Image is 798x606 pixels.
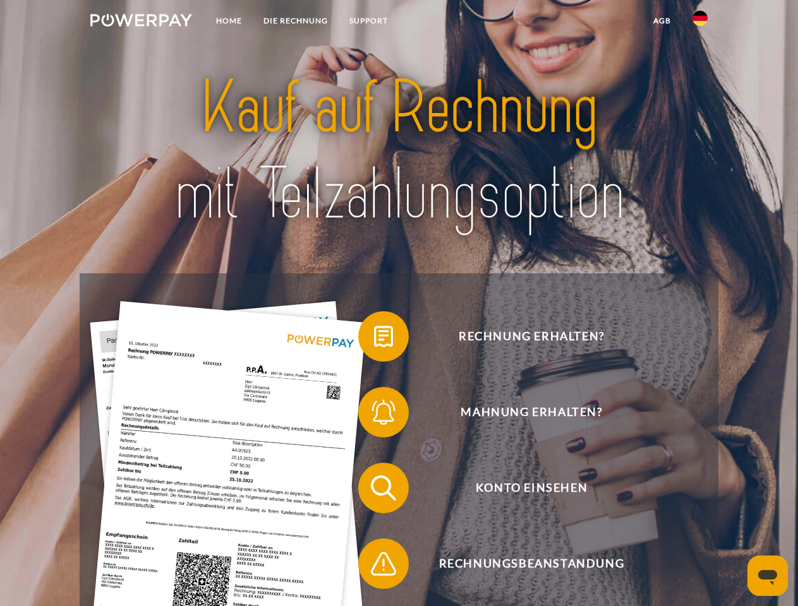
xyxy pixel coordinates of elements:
iframe: Schaltfläche zum Öffnen des Messaging-Fensters [747,555,788,596]
img: logo-powerpay-white.svg [90,14,192,27]
img: qb_bell.svg [368,396,399,428]
a: DIE RECHNUNG [253,9,339,32]
a: SUPPORT [339,9,399,32]
span: Rechnungsbeanstandung [377,538,686,589]
img: title-powerpay_de.svg [121,61,677,242]
a: agb [643,9,682,32]
span: Mahnung erhalten? [377,387,686,437]
img: qb_search.svg [368,472,399,504]
span: Rechnung erhalten? [377,311,686,362]
span: Konto einsehen [377,463,686,513]
button: Konto einsehen [358,463,687,513]
button: Rechnungsbeanstandung [358,538,687,589]
img: de [692,11,708,26]
button: Rechnung erhalten? [358,311,687,362]
button: Mahnung erhalten? [358,387,687,437]
a: Home [205,9,253,32]
img: qb_warning.svg [368,548,399,579]
img: qb_bill.svg [368,321,399,352]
